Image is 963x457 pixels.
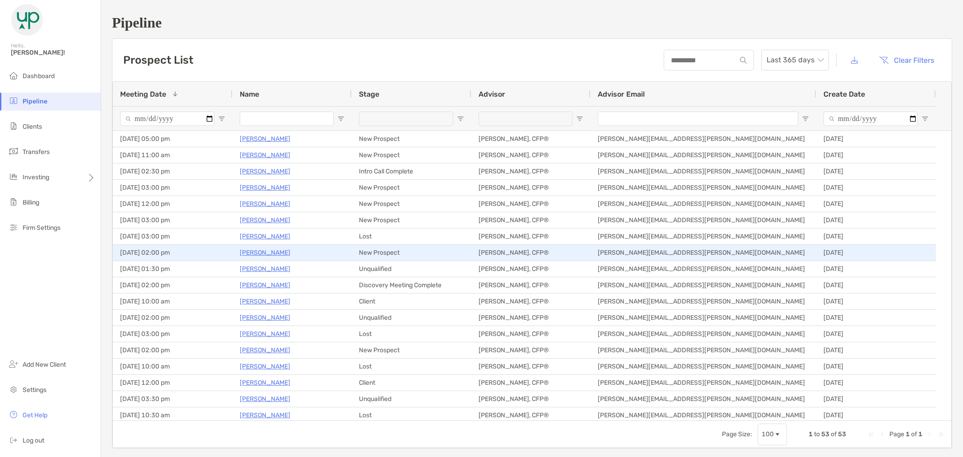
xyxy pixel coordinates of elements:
[123,54,193,66] h3: Prospect List
[113,294,233,309] div: [DATE] 10:00 am
[816,326,936,342] div: [DATE]
[352,391,471,407] div: Unqualified
[240,231,290,242] a: [PERSON_NAME]
[352,131,471,147] div: New Prospect
[591,245,816,261] div: [PERSON_NAME][EMAIL_ADDRESS][PERSON_NAME][DOMAIN_NAME]
[23,224,60,232] span: Firm Settings
[816,294,936,309] div: [DATE]
[23,148,50,156] span: Transfers
[240,112,334,126] input: Name Filter Input
[591,212,816,228] div: [PERSON_NAME][EMAIL_ADDRESS][PERSON_NAME][DOMAIN_NAME]
[591,359,816,374] div: [PERSON_NAME][EMAIL_ADDRESS][PERSON_NAME][DOMAIN_NAME]
[591,261,816,277] div: [PERSON_NAME][EMAIL_ADDRESS][PERSON_NAME][DOMAIN_NAME]
[809,430,813,438] span: 1
[591,277,816,293] div: [PERSON_NAME][EMAIL_ADDRESS][PERSON_NAME][DOMAIN_NAME]
[352,277,471,293] div: Discovery Meeting Complete
[240,90,259,98] span: Name
[457,115,464,122] button: Open Filter Menu
[591,147,816,163] div: [PERSON_NAME][EMAIL_ADDRESS][PERSON_NAME][DOMAIN_NAME]
[926,431,933,438] div: Next Page
[8,434,19,445] img: logout icon
[113,245,233,261] div: [DATE] 02:00 pm
[113,228,233,244] div: [DATE] 03:00 pm
[591,180,816,196] div: [PERSON_NAME][EMAIL_ADDRESS][PERSON_NAME][DOMAIN_NAME]
[591,310,816,326] div: [PERSON_NAME][EMAIL_ADDRESS][PERSON_NAME][DOMAIN_NAME]
[921,115,929,122] button: Open Filter Menu
[889,430,904,438] span: Page
[591,228,816,244] div: [PERSON_NAME][EMAIL_ADDRESS][PERSON_NAME][DOMAIN_NAME]
[816,407,936,423] div: [DATE]
[352,196,471,212] div: New Prospect
[821,430,829,438] span: 53
[740,57,747,64] img: input icon
[767,50,823,70] span: Last 365 days
[471,359,591,374] div: [PERSON_NAME], CFP®
[8,95,19,106] img: pipeline icon
[337,115,344,122] button: Open Filter Menu
[591,163,816,179] div: [PERSON_NAME][EMAIL_ADDRESS][PERSON_NAME][DOMAIN_NAME]
[816,245,936,261] div: [DATE]
[23,98,47,105] span: Pipeline
[240,215,290,226] a: [PERSON_NAME]
[471,196,591,212] div: [PERSON_NAME], CFP®
[11,49,95,56] span: [PERSON_NAME]!
[240,410,290,421] p: [PERSON_NAME]
[816,261,936,277] div: [DATE]
[240,328,290,340] a: [PERSON_NAME]
[816,196,936,212] div: [DATE]
[937,431,944,438] div: Last Page
[918,430,922,438] span: 1
[23,199,39,206] span: Billing
[240,393,290,405] a: [PERSON_NAME]
[868,431,875,438] div: First Page
[113,391,233,407] div: [DATE] 03:30 pm
[240,149,290,161] a: [PERSON_NAME]
[591,326,816,342] div: [PERSON_NAME][EMAIL_ADDRESS][PERSON_NAME][DOMAIN_NAME]
[359,90,379,98] span: Stage
[23,361,66,368] span: Add New Client
[591,375,816,391] div: [PERSON_NAME][EMAIL_ADDRESS][PERSON_NAME][DOMAIN_NAME]
[471,180,591,196] div: [PERSON_NAME], CFP®
[23,173,49,181] span: Investing
[471,245,591,261] div: [PERSON_NAME], CFP®
[8,196,19,207] img: billing icon
[240,361,290,372] a: [PERSON_NAME]
[831,430,837,438] span: of
[113,326,233,342] div: [DATE] 03:00 pm
[240,377,290,388] p: [PERSON_NAME]
[8,171,19,182] img: investing icon
[802,115,809,122] button: Open Filter Menu
[352,228,471,244] div: Lost
[112,14,952,31] h1: Pipeline
[240,133,290,145] a: [PERSON_NAME]
[113,212,233,228] div: [DATE] 03:00 pm
[240,182,290,193] p: [PERSON_NAME]
[240,247,290,258] a: [PERSON_NAME]
[113,196,233,212] div: [DATE] 12:00 pm
[113,261,233,277] div: [DATE] 01:30 pm
[352,294,471,309] div: Client
[113,375,233,391] div: [DATE] 12:00 pm
[8,70,19,81] img: dashboard icon
[113,277,233,293] div: [DATE] 02:00 pm
[816,147,936,163] div: [DATE]
[872,50,941,70] button: Clear Filters
[23,437,44,444] span: Log out
[591,407,816,423] div: [PERSON_NAME][EMAIL_ADDRESS][PERSON_NAME][DOMAIN_NAME]
[240,198,290,210] p: [PERSON_NAME]
[816,277,936,293] div: [DATE]
[113,163,233,179] div: [DATE] 02:30 pm
[471,294,591,309] div: [PERSON_NAME], CFP®
[816,342,936,358] div: [DATE]
[8,146,19,157] img: transfers icon
[240,296,290,307] a: [PERSON_NAME]
[471,326,591,342] div: [PERSON_NAME], CFP®
[240,312,290,323] p: [PERSON_NAME]
[240,345,290,356] a: [PERSON_NAME]
[838,430,846,438] span: 53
